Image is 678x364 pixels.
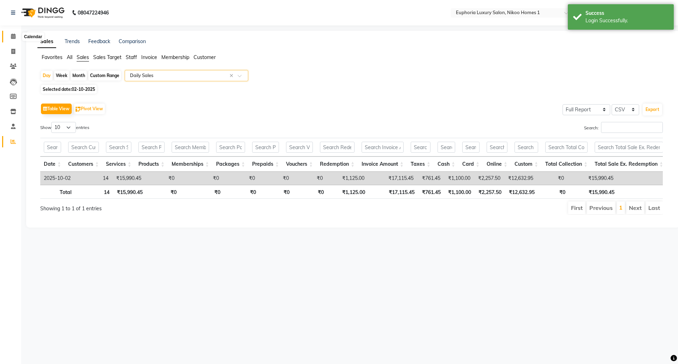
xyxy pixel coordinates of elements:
input: Search Custom [515,142,538,153]
td: ₹0 [145,172,178,185]
th: ₹15,990.45 [113,185,146,199]
th: Customers: activate to sort column ascending [65,157,102,172]
span: All [67,54,72,60]
input: Search Memberships [172,142,209,153]
input: Search Card [462,142,480,153]
label: Show entries [40,122,89,133]
td: ₹0 [292,172,326,185]
input: Search Packages [216,142,245,153]
div: Calendar [22,33,44,41]
td: ₹0 [222,172,258,185]
th: ₹0 [180,185,224,199]
span: Selected date: [41,85,97,94]
input: Search Vouchers [286,142,313,153]
th: 14 [75,185,113,199]
td: 14 [74,172,112,185]
th: Online: activate to sort column ascending [483,157,511,172]
b: 08047224946 [78,3,109,23]
th: ₹17,115.45 [369,185,418,199]
input: Search Online [487,142,507,153]
div: Showing 1 to 1 of 1 entries [40,201,293,212]
th: Invoice Amount: activate to sort column ascending [358,157,407,172]
span: 02-10-2025 [72,87,95,92]
a: Trends [65,38,80,45]
td: ₹2,257.50 [474,172,504,185]
button: Pivot View [74,104,105,114]
input: Search: [601,122,663,133]
td: ₹0 [178,172,222,185]
th: Vouchers: activate to sort column ascending [282,157,316,172]
select: Showentries [51,122,76,133]
input: Search Invoice Amount [362,142,404,153]
div: Login Successfully. [585,17,668,24]
th: ₹0 [260,185,293,199]
span: Invoice [141,54,157,60]
input: Search Prepaids [252,142,279,153]
th: ₹0 [538,185,569,199]
td: ₹761.45 [417,172,444,185]
th: ₹15,990.45 [569,185,618,199]
div: Success [585,10,668,17]
button: Export [643,104,662,116]
td: ₹1,125.00 [326,172,368,185]
button: Table View [41,104,72,114]
input: Search Cash [438,142,455,153]
th: ₹0 [293,185,327,199]
span: Clear all [230,72,236,80]
a: Comparison [119,38,146,45]
input: Search Customers [68,142,99,153]
th: Date: activate to sort column ascending [40,157,65,172]
td: ₹1,100.00 [444,172,474,185]
th: Total Collection: activate to sort column ascending [542,157,591,172]
td: ₹15,990.45 [567,172,617,185]
a: 1 [619,204,623,211]
a: Feedback [88,38,110,45]
div: Week [54,71,69,81]
input: Search Total Collection [545,142,588,153]
th: ₹0 [224,185,260,199]
input: Search Taxes [411,142,430,153]
img: pivot.png [76,107,81,112]
th: Memberships: activate to sort column ascending [168,157,213,172]
th: ₹12,632.95 [505,185,538,199]
div: Month [71,71,87,81]
th: Cash: activate to sort column ascending [434,157,459,172]
div: Custom Range [88,71,121,81]
th: ₹761.45 [418,185,444,199]
img: logo [18,3,66,23]
th: ₹0 [146,185,180,199]
span: Membership [161,54,189,60]
th: Packages: activate to sort column ascending [213,157,249,172]
th: ₹2,257.50 [475,185,505,199]
th: Products: activate to sort column ascending [135,157,168,172]
div: Day [41,71,53,81]
th: Total Sale Ex. Redemption: activate to sort column ascending [591,157,667,172]
td: ₹12,632.95 [504,172,537,185]
span: Customer [194,54,216,60]
span: Favorites [42,54,63,60]
input: Search Date [44,142,61,153]
th: ₹1,125.00 [327,185,369,199]
span: Staff [126,54,137,60]
th: Total [40,185,75,199]
th: Taxes: activate to sort column ascending [407,157,434,172]
input: Search Services [106,142,131,153]
td: ₹17,115.45 [368,172,417,185]
td: ₹15,990.45 [112,172,145,185]
input: Search Total Sale Ex. Redemption [595,142,663,153]
th: ₹1,100.00 [444,185,475,199]
th: Card: activate to sort column ascending [459,157,483,172]
input: Search Products [138,142,165,153]
th: Custom: activate to sort column ascending [511,157,542,172]
td: 2025-10-02 [40,172,74,185]
input: Search Redemption [320,142,355,153]
span: Sales [77,54,89,60]
td: ₹0 [258,172,292,185]
td: ₹0 [537,172,567,185]
label: Search: [584,122,663,133]
th: Prepaids: activate to sort column ascending [249,157,282,172]
span: Sales Target [93,54,121,60]
th: Redemption: activate to sort column ascending [316,157,358,172]
th: Services: activate to sort column ascending [102,157,135,172]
